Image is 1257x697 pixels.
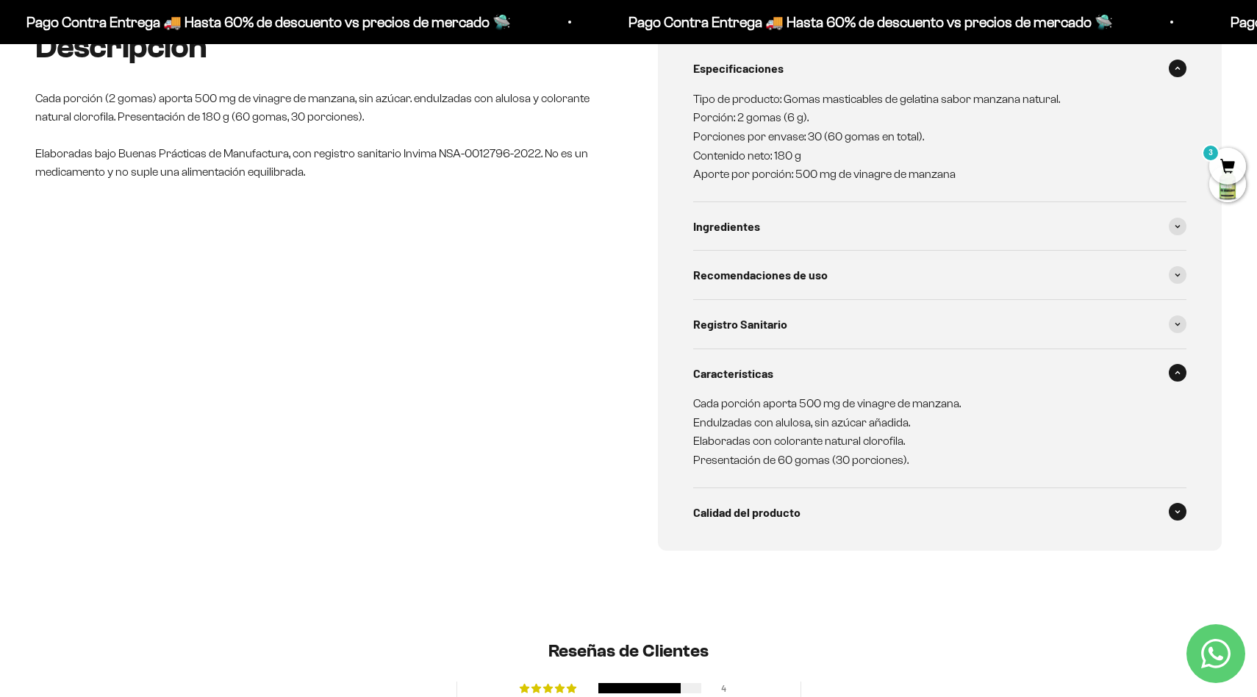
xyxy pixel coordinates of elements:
mark: 3 [1202,144,1220,162]
span: Características [693,364,773,383]
span: Calidad del producto [693,503,801,522]
p: Cada porción aporta 500 mg de vinagre de manzana. Endulzadas con alulosa, sin azúcar añadida. Ela... [693,394,1169,469]
summary: Características [693,349,1186,398]
p: Cada porción (2 gomas) aporta 500 mg de vinagre de manzana, sin azúcar. endulzadas con alulosa y ... [35,89,599,126]
summary: Registro Sanitario [693,300,1186,348]
p: Pago Contra Entrega 🚚 Hasta 60% de descuento vs precios de mercado 🛸 [21,10,506,34]
summary: Calidad del producto [693,488,1186,537]
span: Especificaciones [693,59,784,78]
summary: Especificaciones [693,44,1186,93]
div: 80% (4) reviews with 5 star rating [520,683,579,693]
span: Recomendaciones de uso [693,265,828,285]
p: Elaboradas bajo Buenas Prácticas de Manufactura, con registro sanitario Invima NSA-0012796-2022. ... [35,144,599,182]
span: Ingredientes [693,217,760,236]
h2: Reseñas de Clientes [199,639,1058,664]
h2: Descripción [35,29,599,65]
summary: Recomendaciones de uso [693,251,1186,299]
div: 4 [721,683,739,693]
p: Pago Contra Entrega 🚚 Hasta 60% de descuento vs precios de mercado 🛸 [623,10,1108,34]
a: 3 [1209,160,1246,176]
summary: Ingredientes [693,202,1186,251]
span: Registro Sanitario [693,315,787,334]
p: Tipo de producto: Gomas masticables de gelatina sabor manzana natural. Porción: 2 gomas (6 g). Po... [693,90,1169,184]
